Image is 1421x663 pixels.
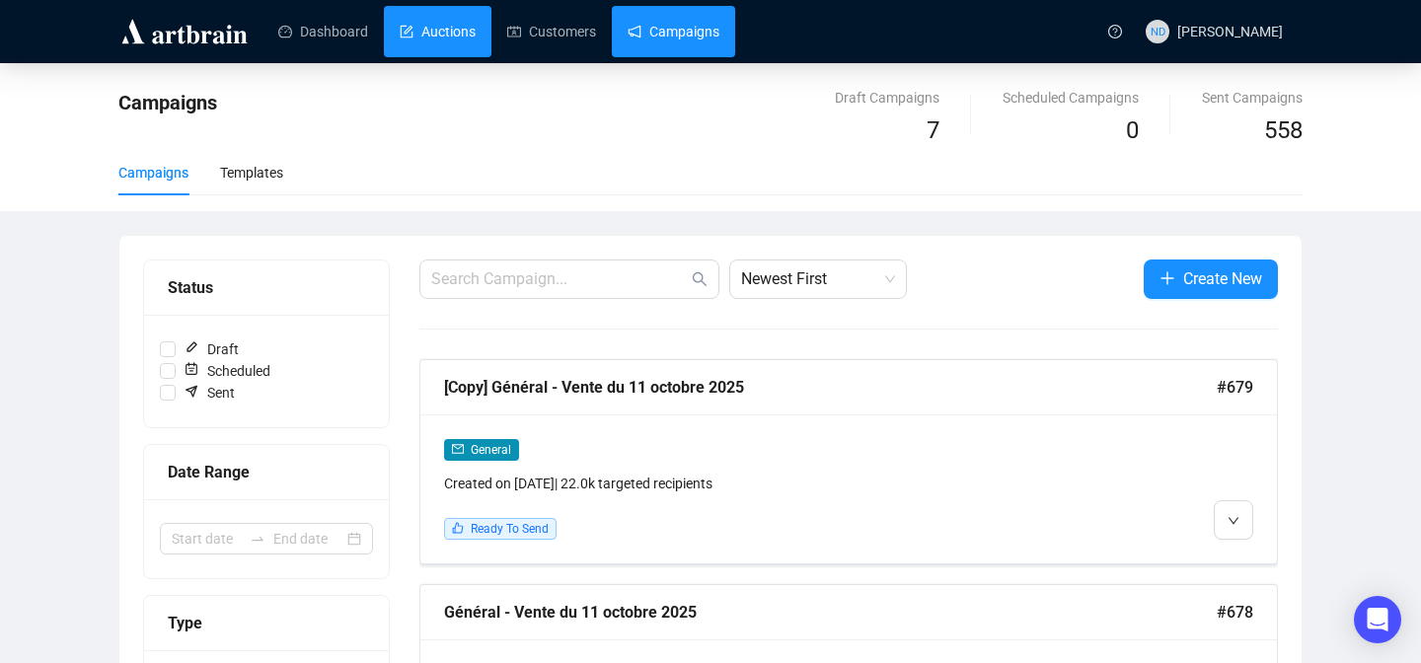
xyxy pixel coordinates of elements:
[1217,600,1253,625] span: #678
[1354,596,1401,643] div: Open Intercom Messenger
[168,611,365,635] div: Type
[250,531,265,547] span: to
[452,522,464,534] span: like
[1126,116,1139,144] span: 0
[118,91,217,114] span: Campaigns
[741,260,895,298] span: Newest First
[419,359,1278,564] a: [Copy] Général - Vente du 11 octobre 2025#679mailGeneralCreated on [DATE]| 22.0k targeted recipie...
[278,6,368,57] a: Dashboard
[168,460,365,484] div: Date Range
[628,6,719,57] a: Campaigns
[118,162,188,184] div: Campaigns
[927,116,939,144] span: 7
[1003,87,1139,109] div: Scheduled Campaigns
[273,528,343,550] input: End date
[471,522,549,536] span: Ready To Send
[1228,515,1239,527] span: down
[1159,270,1175,286] span: plus
[444,473,1048,494] div: Created on [DATE] | 22.0k targeted recipients
[176,338,247,360] span: Draft
[220,162,283,184] div: Templates
[1202,87,1303,109] div: Sent Campaigns
[507,6,596,57] a: Customers
[1144,259,1278,299] button: Create New
[1264,116,1303,144] span: 558
[1217,375,1253,400] span: #679
[176,382,243,404] span: Sent
[172,528,242,550] input: Start date
[471,443,511,457] span: General
[692,271,708,287] span: search
[444,375,1217,400] div: [Copy] Général - Vente du 11 octobre 2025
[118,16,251,47] img: logo
[168,275,365,300] div: Status
[444,600,1217,625] div: Général - Vente du 11 octobre 2025
[400,6,476,57] a: Auctions
[1177,24,1283,39] span: [PERSON_NAME]
[1108,25,1122,38] span: question-circle
[431,267,688,291] input: Search Campaign...
[1150,23,1164,40] span: ND
[452,443,464,455] span: mail
[176,360,278,382] span: Scheduled
[835,87,939,109] div: Draft Campaigns
[1183,266,1262,291] span: Create New
[250,531,265,547] span: swap-right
